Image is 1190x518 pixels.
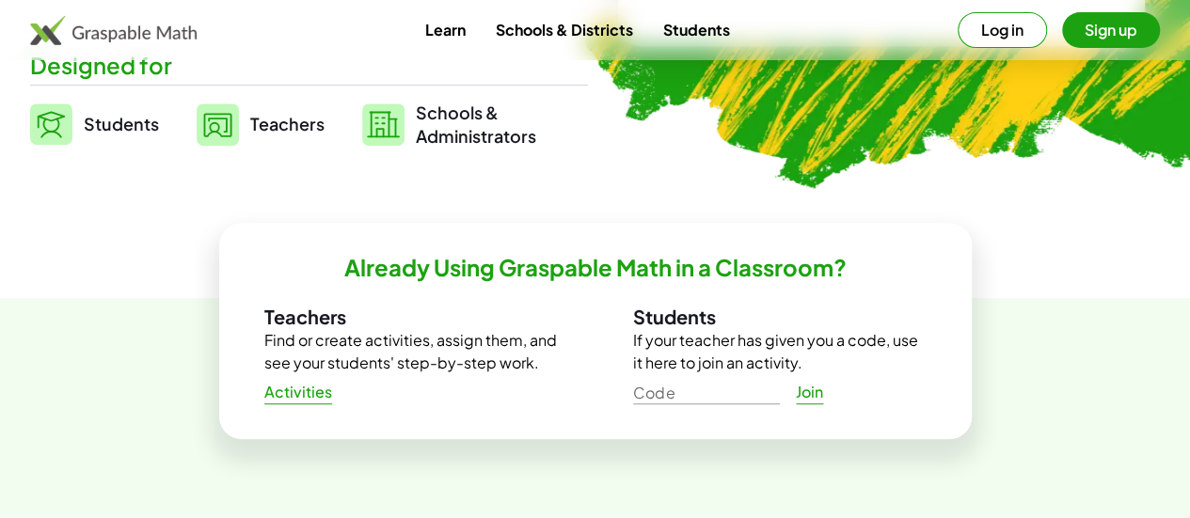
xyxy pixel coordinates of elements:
a: Activities [249,375,348,409]
span: Teachers [250,113,325,134]
span: Join [796,383,824,402]
a: Teachers [197,101,325,148]
button: Log in [958,12,1047,48]
a: Students [647,12,744,47]
a: Schools &Administrators [362,101,536,148]
span: Activities [264,383,333,402]
p: Find or create activities, assign them, and see your students' step-by-step work. [264,329,558,374]
span: Students [84,113,159,134]
button: Sign up [1062,12,1160,48]
div: Designed for [30,50,588,81]
h3: Students [633,305,927,329]
img: svg%3e [30,103,72,145]
h2: Already Using Graspable Math in a Classroom? [344,253,847,282]
h3: Teachers [264,305,558,329]
img: svg%3e [197,103,239,146]
a: Learn [409,12,480,47]
a: Students [30,101,159,148]
a: Join [780,375,840,409]
a: Schools & Districts [480,12,647,47]
span: Schools & Administrators [416,101,536,148]
p: If your teacher has given you a code, use it here to join an activity. [633,329,927,374]
img: svg%3e [362,103,405,146]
